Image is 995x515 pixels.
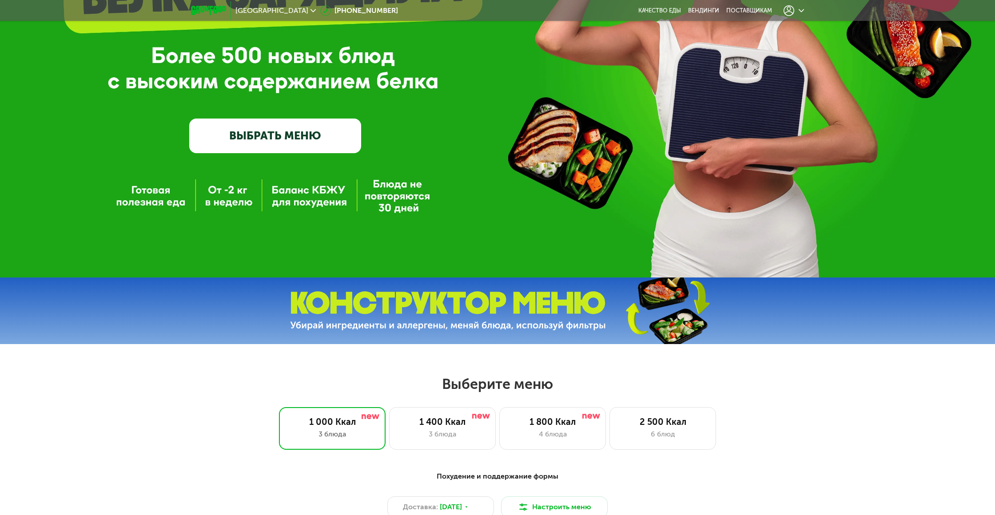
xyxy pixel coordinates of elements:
[509,416,597,427] div: 1 800 Ккал
[235,471,760,482] div: Похудение и поддержание формы
[440,502,462,512] span: [DATE]
[638,7,681,14] a: Качество еды
[288,416,376,427] div: 1 000 Ккал
[509,429,597,440] div: 4 блюда
[398,429,486,440] div: 3 блюда
[235,7,308,14] span: [GEOGRAPHIC_DATA]
[28,375,967,393] h2: Выберите меню
[288,429,376,440] div: 3 блюда
[398,416,486,427] div: 1 400 Ккал
[403,502,438,512] span: Доставка:
[619,429,707,440] div: 6 блюд
[619,416,707,427] div: 2 500 Ккал
[320,5,398,16] a: [PHONE_NUMBER]
[189,119,361,153] a: ВЫБРАТЬ МЕНЮ
[688,7,719,14] a: Вендинги
[726,7,772,14] div: поставщикам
